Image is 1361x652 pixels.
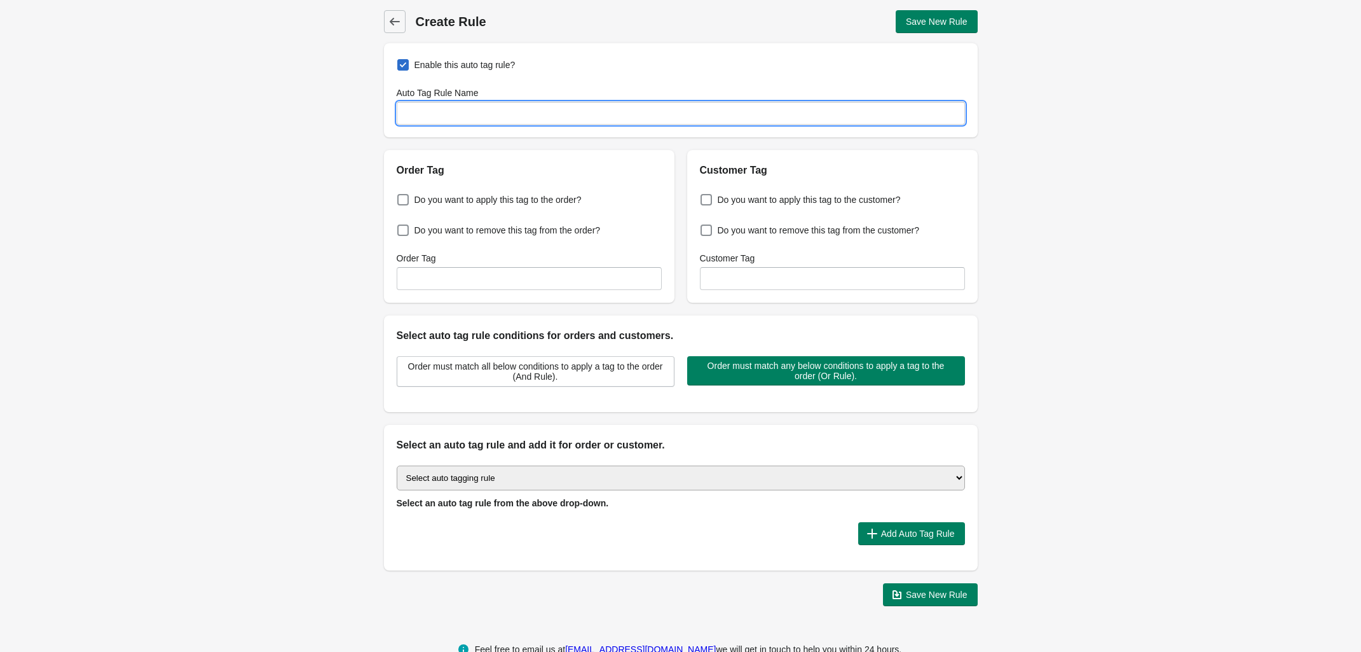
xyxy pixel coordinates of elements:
[718,224,919,237] span: Do you want to remove this tag from the customer?
[414,193,582,206] span: Do you want to apply this tag to the order?
[397,252,436,265] label: Order Tag
[407,361,664,382] span: Order must match all below conditions to apply a tag to the order (And Rule).
[414,224,601,237] span: Do you want to remove this tag from the order?
[397,498,609,508] span: Select an auto tag rule from the above drop-down.
[414,59,516,71] span: Enable this auto tag rule?
[700,252,755,265] label: Customer Tag
[718,193,901,206] span: Do you want to apply this tag to the customer?
[397,438,965,453] h2: Select an auto tag rule and add it for order or customer.
[906,590,968,600] span: Save New Rule
[397,87,479,99] label: Auto Tag Rule Name
[397,328,965,343] h2: Select auto tag rule conditions for orders and customers.
[883,583,978,606] button: Save New Rule
[687,356,965,385] button: Order must match any below conditions to apply a tag to the order (Or Rule).
[700,163,965,178] h2: Customer Tag
[906,17,968,27] span: Save New Rule
[881,529,955,539] span: Add Auto Tag Rule
[896,10,978,33] button: Save New Rule
[858,522,965,545] button: Add Auto Tag Rule
[397,163,662,178] h2: Order Tag
[416,13,681,31] h1: Create Rule
[697,361,955,381] span: Order must match any below conditions to apply a tag to the order (Or Rule).
[397,356,674,387] button: Order must match all below conditions to apply a tag to the order (And Rule).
